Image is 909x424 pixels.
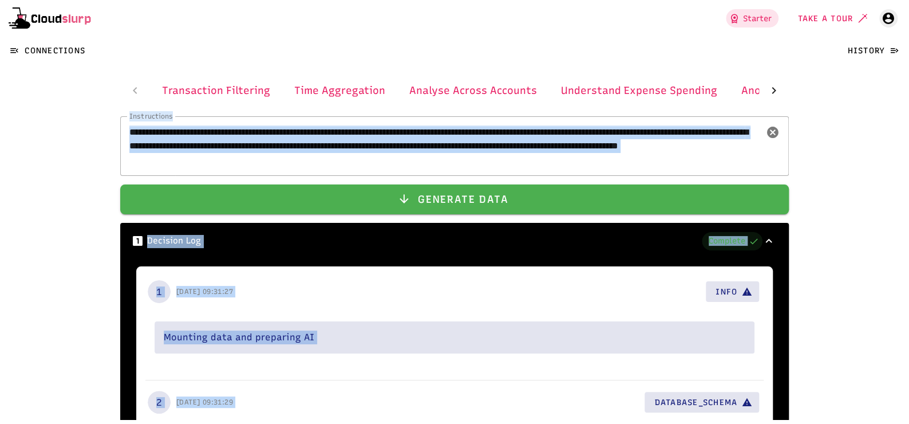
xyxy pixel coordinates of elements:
button: Decision Log Complete [120,223,789,260]
div: 1 [148,280,171,303]
div: [DATE] 09:31:27 [176,286,233,297]
div: [DATE] 09:31:29 [176,396,233,408]
div: Anomaly Detection [741,83,839,99]
button: Connections [2,40,94,61]
img: Cloudslurp [7,6,93,32]
div: Complete [709,237,745,245]
span: Decision Log [134,235,201,248]
i: Clear Instructions [766,125,780,139]
span: History [847,46,885,56]
div: Understand Expense Spending [561,83,717,99]
div: Transaction Filtering [162,83,270,99]
button: History [837,40,907,61]
button: Generate Data [120,184,789,214]
div: 2 [148,391,171,414]
span: Take a tour [797,14,853,23]
div: Analyse Across Accounts [409,83,537,99]
button: Take a tour [788,8,875,29]
span: Connections [24,46,85,56]
span: Generate Data [417,193,509,206]
div: Mounting data and preparing AI [164,331,745,344]
div: Time Aggregation [294,83,385,99]
a: Cloudslurp [2,6,97,32]
div: Starter [743,13,772,25]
